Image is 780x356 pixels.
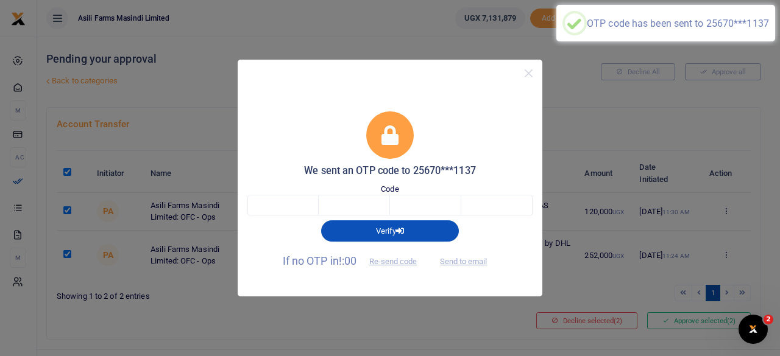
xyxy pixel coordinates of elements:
[321,220,459,241] button: Verify
[520,65,537,82] button: Close
[339,254,356,267] span: !:00
[381,183,399,195] label: Code
[283,254,428,267] span: If no OTP in
[247,165,533,177] h5: We sent an OTP code to 25670***1137
[587,18,769,29] div: OTP code has been sent to 25670***1137
[764,315,773,324] span: 2
[739,315,768,344] iframe: Intercom live chat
